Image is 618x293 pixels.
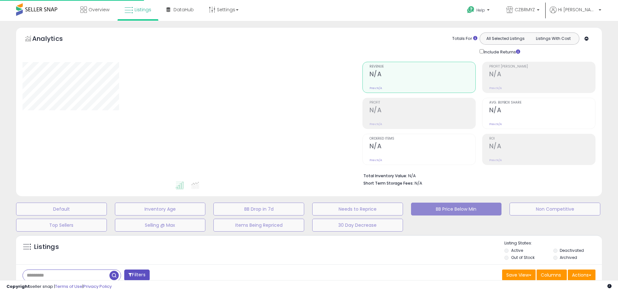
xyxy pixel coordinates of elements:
[489,65,595,69] span: Profit [PERSON_NAME]
[363,180,414,186] b: Short Term Storage Fees:
[452,36,477,42] div: Totals For
[32,34,75,45] h5: Analytics
[489,86,502,90] small: Prev: N/A
[489,122,502,126] small: Prev: N/A
[462,1,496,21] a: Help
[115,203,206,215] button: Inventory Age
[558,6,597,13] span: Hi [PERSON_NAME]
[475,48,528,55] div: Include Returns
[6,283,30,289] strong: Copyright
[89,6,109,13] span: Overview
[370,142,475,151] h2: N/A
[312,219,403,232] button: 30 Day Decrease
[370,70,475,79] h2: N/A
[6,284,112,290] div: seller snap | |
[363,173,407,179] b: Total Inventory Value:
[476,7,485,13] span: Help
[370,86,382,90] small: Prev: N/A
[467,6,475,14] i: Get Help
[363,171,591,179] li: N/A
[312,203,403,215] button: Needs to Reprice
[529,34,577,43] button: Listings With Cost
[16,203,107,215] button: Default
[415,180,422,186] span: N/A
[370,106,475,115] h2: N/A
[550,6,601,21] a: Hi [PERSON_NAME]
[489,158,502,162] small: Prev: N/A
[370,122,382,126] small: Prev: N/A
[515,6,535,13] span: CZBRMYZ
[173,6,194,13] span: DataHub
[489,142,595,151] h2: N/A
[370,101,475,105] span: Profit
[489,101,595,105] span: Avg. Buybox Share
[489,70,595,79] h2: N/A
[370,65,475,69] span: Revenue
[135,6,151,13] span: Listings
[482,34,529,43] button: All Selected Listings
[115,219,206,232] button: Selling @ Max
[16,219,107,232] button: Top Sellers
[411,203,502,215] button: BB Price Below Min
[510,203,600,215] button: Non Competitive
[370,158,382,162] small: Prev: N/A
[370,137,475,141] span: Ordered Items
[489,137,595,141] span: ROI
[213,203,304,215] button: BB Drop in 7d
[213,219,304,232] button: Items Being Repriced
[489,106,595,115] h2: N/A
